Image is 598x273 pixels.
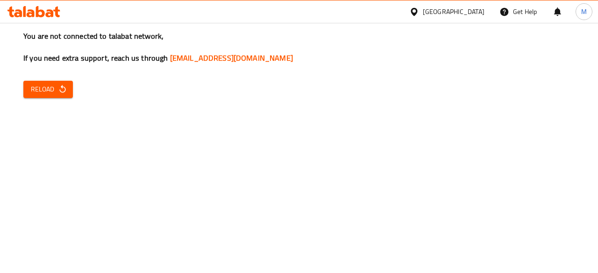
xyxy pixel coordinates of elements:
[581,7,587,17] span: M
[31,84,65,95] span: Reload
[23,81,73,98] button: Reload
[23,31,575,63] h3: You are not connected to talabat network, If you need extra support, reach us through
[423,7,484,17] div: [GEOGRAPHIC_DATA]
[170,51,293,65] a: [EMAIL_ADDRESS][DOMAIN_NAME]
